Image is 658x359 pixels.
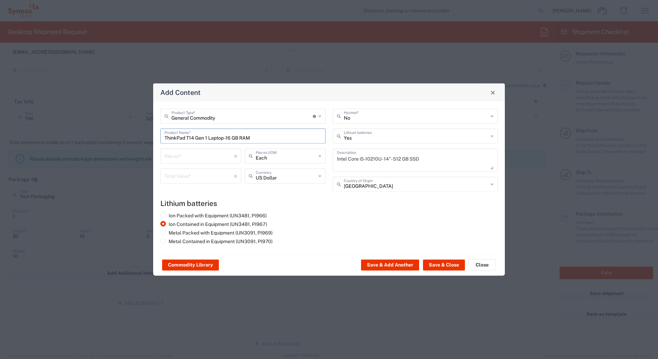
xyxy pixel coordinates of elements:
[488,88,498,97] button: Close
[160,199,498,208] h4: Lithium batteries
[361,260,419,271] button: Save & Add Another
[160,87,201,97] h4: Add Content
[162,260,219,271] button: Commodity Library
[160,230,273,236] label: Metal Packed with Equipment (UN3091, PI969)
[160,213,267,219] label: Ion Packed with Equipment (UN3481, PI966)
[160,221,267,227] label: Ion Contained in Equipment (UN3481, PI967)
[160,238,273,244] label: Metal Contained in Equipment (UN3091, PI970)
[423,260,465,271] button: Save & Close
[468,260,496,271] button: Close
